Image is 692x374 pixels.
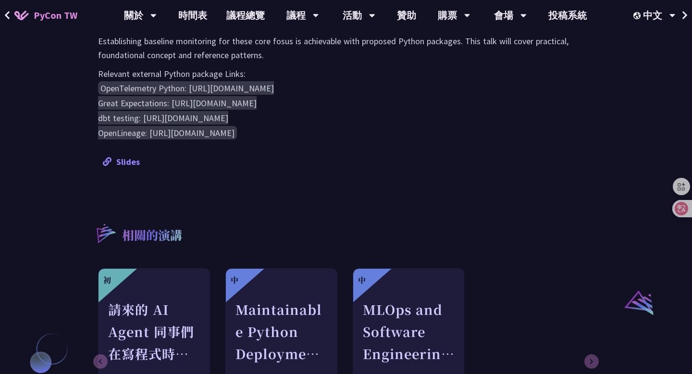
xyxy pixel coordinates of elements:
a: PyCon TW [5,3,87,27]
img: Home icon of PyCon TW 2025 [14,11,29,20]
div: 中 [358,274,366,286]
p: 相關的演講 [122,226,182,246]
img: r3.8d01567.svg [82,210,129,256]
img: Locale Icon [633,12,643,19]
p: Relevant external Python package Links: [98,67,594,81]
span: PyCon TW [34,8,77,23]
div: Maintainable Python Deployments at Scale: Decoupling Build from Runtime [235,299,327,365]
div: 初 [103,274,111,286]
code: OpenTelemetry Python: [URL][DOMAIN_NAME] Great Expectations: [URL][DOMAIN_NAME] dbt testing: [URL... [98,81,274,139]
div: 中 [231,274,238,286]
p: Establishing baseline monitoring for these core fosus is achievable with proposed Python packages... [98,34,594,62]
div: 請來的 AI Agent 同事們在寫程式時，怎麼用 [MEDICAL_DATA] 去除各種幻想與盲點 [108,299,200,365]
div: MLOps and Software Engineering Automation Challenges in Production [363,299,455,365]
a: Slides [103,156,140,167]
